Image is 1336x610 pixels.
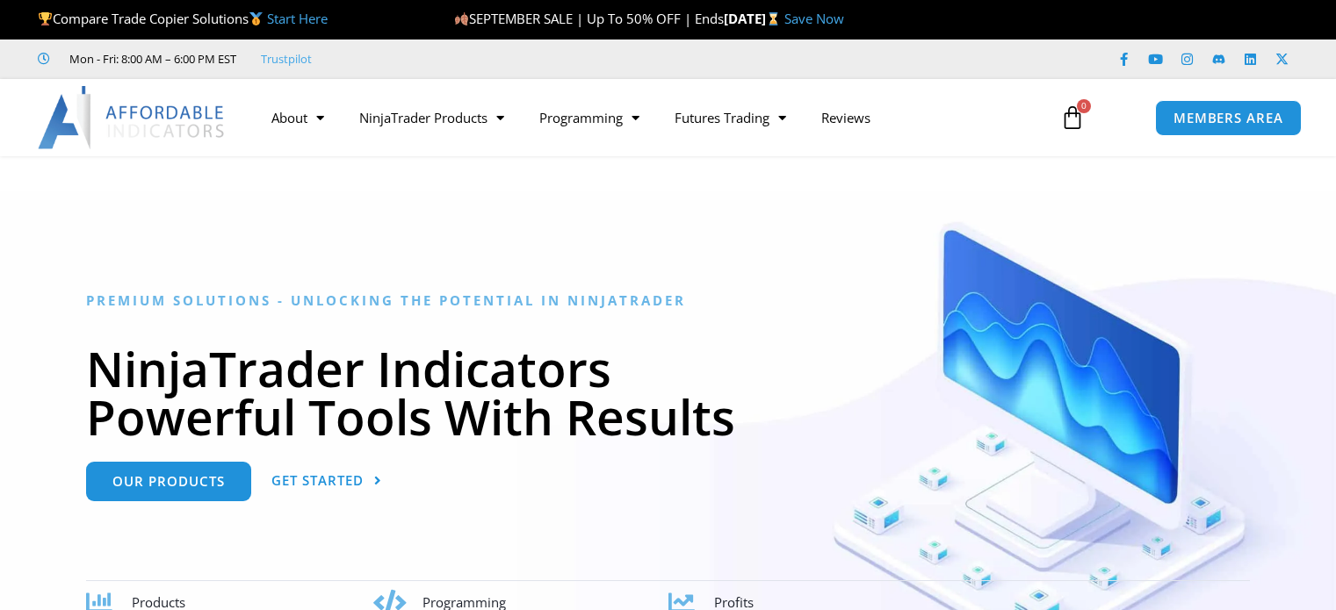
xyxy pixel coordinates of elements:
[804,97,888,138] a: Reviews
[1155,100,1302,136] a: MEMBERS AREA
[39,12,52,25] img: 🏆
[454,10,724,27] span: SEPTEMBER SALE | Up To 50% OFF | Ends
[86,344,1250,441] h1: NinjaTrader Indicators Powerful Tools With Results
[271,474,364,487] span: Get Started
[657,97,804,138] a: Futures Trading
[522,97,657,138] a: Programming
[254,97,1043,138] nav: Menu
[1174,111,1283,125] span: MEMBERS AREA
[271,462,382,501] a: Get Started
[261,48,312,69] a: Trustpilot
[342,97,522,138] a: NinjaTrader Products
[86,462,251,501] a: Our Products
[1034,92,1111,143] a: 0
[86,292,1250,309] h6: Premium Solutions - Unlocking the Potential in NinjaTrader
[724,10,784,27] strong: [DATE]
[455,12,468,25] img: 🍂
[38,86,227,149] img: LogoAI | Affordable Indicators – NinjaTrader
[267,10,328,27] a: Start Here
[38,10,328,27] span: Compare Trade Copier Solutions
[784,10,844,27] a: Save Now
[254,97,342,138] a: About
[112,475,225,488] span: Our Products
[65,48,236,69] span: Mon - Fri: 8:00 AM – 6:00 PM EST
[1077,99,1091,113] span: 0
[249,12,263,25] img: 🥇
[767,12,780,25] img: ⌛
